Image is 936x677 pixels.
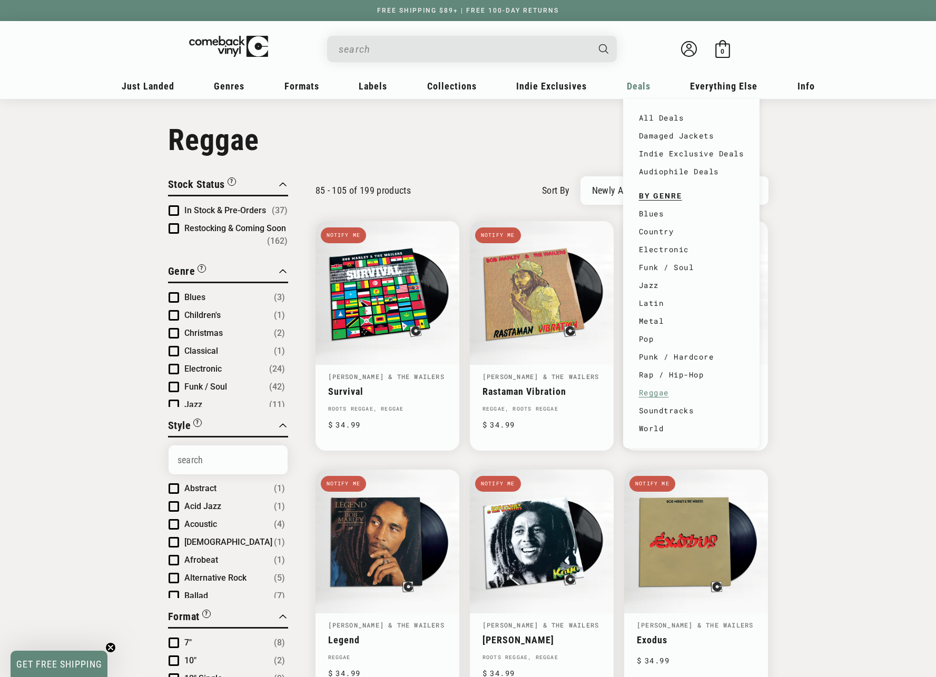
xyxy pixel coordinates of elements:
[639,312,744,330] a: Metal
[284,81,319,92] span: Formats
[274,554,285,566] span: Number of products: (1)
[639,420,744,437] a: World
[11,651,107,677] div: GET FREE SHIPPINGClose teaser
[359,81,387,92] span: Labels
[184,501,221,511] span: Acid Jazz
[274,572,285,584] span: Number of products: (5)
[328,386,447,397] a: Survival
[637,621,753,629] a: [PERSON_NAME] & The Wailers
[327,36,617,62] div: Search
[184,328,223,338] span: Christmas
[637,634,755,645] a: Exodus
[184,483,216,493] span: Abstract
[639,163,744,181] a: Audiophile Deals
[797,81,815,92] span: Info
[639,348,744,366] a: Punk / Hardcore
[589,36,618,62] button: Search
[328,372,445,381] a: [PERSON_NAME] & The Wailers
[168,609,211,627] button: Filter by Format
[184,537,272,547] span: [DEMOGRAPHIC_DATA]
[184,519,217,529] span: Acoustic
[274,482,285,495] span: Number of products: (1)
[184,310,221,320] span: Children's
[639,384,744,402] a: Reggae
[482,621,599,629] a: [PERSON_NAME] & The Wailers
[168,417,202,436] button: Filter by Style
[184,573,247,583] span: Alternative Rock
[274,536,285,549] span: Number of products: (1)
[168,178,225,191] span: Stock Status
[274,590,285,602] span: Number of products: (7)
[639,241,744,258] a: Electronic
[482,386,601,397] a: Rastaman Vibration
[184,382,227,392] span: Funk / Soul
[168,610,200,623] span: Format
[316,185,411,196] p: 85 - 105 of 199 products
[639,223,744,241] a: Country
[269,381,285,393] span: Number of products: (42)
[269,399,285,411] span: Number of products: (11)
[639,276,744,294] a: Jazz
[105,642,116,653] button: Close teaser
[274,291,285,304] span: Number of products: (3)
[542,183,570,197] label: sort by
[639,402,744,420] a: Soundtracks
[184,655,196,665] span: 10"
[184,223,286,233] span: Restocking & Coming Soon
[339,38,588,60] input: When autocomplete results are available use up and down arrows to review and enter to select
[122,81,174,92] span: Just Landed
[639,294,744,312] a: Latin
[168,263,206,282] button: Filter by Genre
[184,400,202,410] span: Jazz
[184,205,266,215] span: In Stock & Pre-Orders
[274,500,285,513] span: Number of products: (1)
[267,235,288,247] span: Number of products: (162)
[184,292,205,302] span: Blues
[639,366,744,384] a: Rap / Hip-Hop
[168,265,195,277] span: Genre
[274,327,285,340] span: Number of products: (2)
[184,638,192,648] span: 7"
[274,636,285,649] span: Number of products: (8)
[272,204,288,217] span: Number of products: (37)
[690,81,757,92] span: Everything Else
[516,81,587,92] span: Indie Exclusives
[367,7,569,14] a: FREE SHIPPING $89+ | FREE 100-DAY RETURNS
[16,659,102,670] span: GET FREE SHIPPING
[274,345,285,357] span: Number of products: (1)
[721,47,724,55] span: 0
[328,634,447,645] a: Legend
[269,363,285,375] span: Number of products: (24)
[168,123,768,157] h1: Reggae
[184,364,222,374] span: Electronic
[639,109,744,127] a: All Deals
[168,176,236,195] button: Filter by Stock Status
[639,258,744,276] a: Funk / Soul
[274,654,285,667] span: Number of products: (2)
[168,419,191,432] span: Style
[482,634,601,645] a: [PERSON_NAME]
[328,621,445,629] a: [PERSON_NAME] & The Wailers
[639,145,744,163] a: Indie Exclusive Deals
[639,205,744,223] a: Blues
[184,591,208,601] span: Ballad
[427,81,477,92] span: Collections
[639,127,744,145] a: Damaged Jackets
[184,346,218,356] span: Classical
[274,518,285,531] span: Number of products: (4)
[184,555,218,565] span: Afrobeat
[274,309,285,322] span: Number of products: (1)
[214,81,244,92] span: Genres
[639,330,744,348] a: Pop
[482,372,599,381] a: [PERSON_NAME] & The Wailers
[627,81,651,92] span: Deals
[169,445,288,474] input: Search Options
